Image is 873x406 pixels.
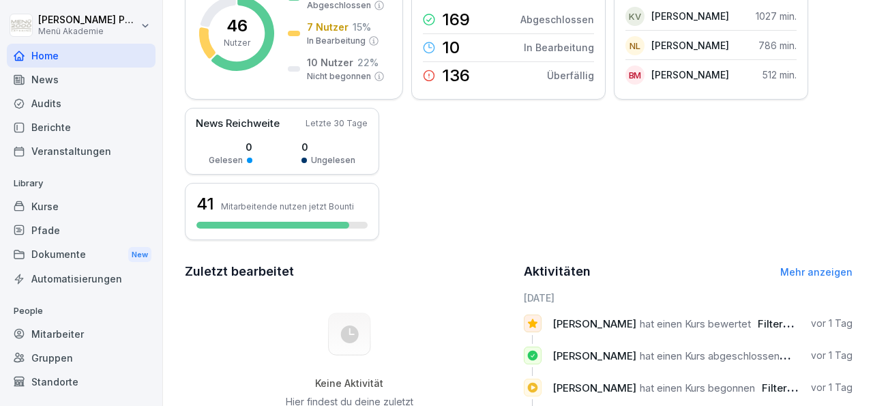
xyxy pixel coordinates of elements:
span: [PERSON_NAME] [552,381,636,394]
p: 15 % [353,20,371,34]
div: New [128,247,151,263]
a: Standorte [7,370,156,394]
a: Automatisierungen [7,267,156,291]
p: 22 % [357,55,379,70]
a: Berichte [7,115,156,139]
span: hat einen Kurs bewertet [640,317,751,330]
h2: Zuletzt bearbeitet [185,262,514,281]
h6: [DATE] [524,291,853,305]
p: 10 [442,40,460,56]
span: hat einen Kurs abgeschlossen [640,349,780,362]
div: NL [625,36,645,55]
p: [PERSON_NAME] [651,9,729,23]
a: Gruppen [7,346,156,370]
a: Kurse [7,194,156,218]
div: KV [625,7,645,26]
p: [PERSON_NAME] [651,68,729,82]
p: Überfällig [547,68,594,83]
p: 46 [226,18,248,34]
a: Pfade [7,218,156,242]
p: 136 [442,68,470,84]
span: [PERSON_NAME] [552,317,636,330]
p: News Reichweite [196,116,280,132]
p: [PERSON_NAME] Pätow [38,14,138,26]
p: [PERSON_NAME] [651,38,729,53]
p: Mitarbeitende nutzen jetzt Bounti [221,201,354,212]
a: Veranstaltungen [7,139,156,163]
p: Abgeschlossen [520,12,594,27]
div: Dokumente [7,242,156,267]
a: Home [7,44,156,68]
p: 0 [209,140,252,154]
p: Nicht begonnen [307,70,371,83]
h5: Keine Aktivität [280,377,418,390]
p: 1027 min. [756,9,797,23]
p: Menü Akademie [38,27,138,36]
p: 169 [442,12,470,28]
p: vor 1 Tag [811,349,853,362]
p: Ungelesen [311,154,355,166]
p: In Bearbeitung [307,35,366,47]
p: Library [7,173,156,194]
p: Letzte 30 Tage [306,117,368,130]
p: Gelesen [209,154,243,166]
a: Mehr anzeigen [780,266,853,278]
p: In Bearbeitung [524,40,594,55]
p: vor 1 Tag [811,317,853,330]
a: Mitarbeiter [7,322,156,346]
h3: 41 [196,192,214,216]
a: DokumenteNew [7,242,156,267]
a: Audits [7,91,156,115]
p: 0 [301,140,355,154]
p: 786 min. [758,38,797,53]
span: [PERSON_NAME] [552,349,636,362]
p: 10 Nutzer [307,55,353,70]
div: BM [625,66,645,85]
p: People [7,300,156,322]
p: 7 Nutzer [307,20,349,34]
h2: Aktivitäten [524,262,591,281]
a: News [7,68,156,91]
p: 512 min. [763,68,797,82]
p: Nutzer [224,37,250,49]
span: hat einen Kurs begonnen [640,381,755,394]
p: vor 1 Tag [811,381,853,394]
